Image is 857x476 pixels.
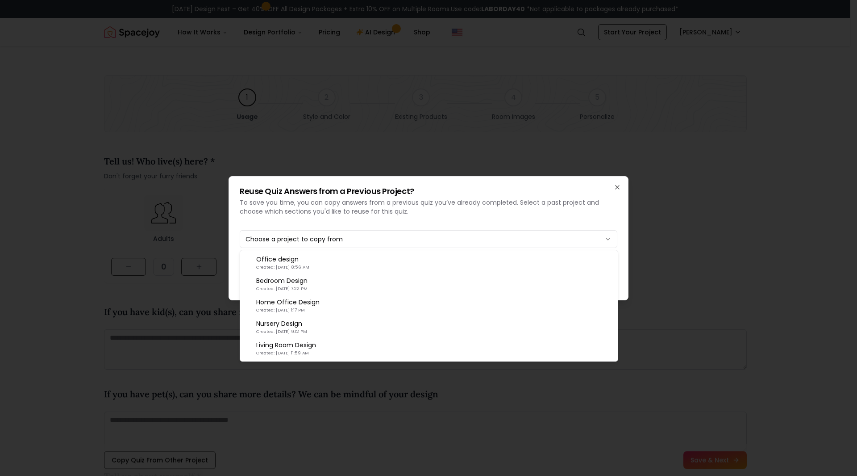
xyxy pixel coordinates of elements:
small: Created: [DATE] 8:56 AM [256,264,309,271]
span: Living Room Design [256,341,316,357]
small: Created: [DATE] 7:22 PM [256,285,308,292]
span: Office design [256,255,309,271]
small: Created: [DATE] 1:17 PM [256,307,305,314]
span: Home Office Design [256,298,320,314]
small: Created: [DATE] 9:12 PM [256,328,307,335]
span: Bedroom Design [256,276,308,292]
span: Nursery Design [256,319,307,335]
small: Created: [DATE] 11:59 AM [256,350,309,357]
